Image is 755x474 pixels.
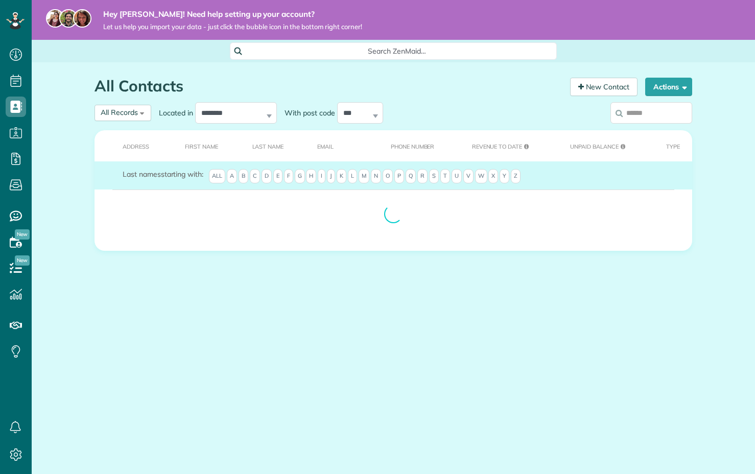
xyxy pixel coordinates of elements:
span: P [394,169,404,183]
span: Y [500,169,509,183]
span: F [284,169,293,183]
span: V [463,169,474,183]
span: All [209,169,225,183]
span: E [273,169,282,183]
span: N [371,169,381,183]
label: With post code [277,108,337,118]
span: H [306,169,316,183]
a: New Contact [570,78,638,96]
span: J [327,169,335,183]
span: All Records [101,108,138,117]
span: G [295,169,305,183]
img: maria-72a9807cf96188c08ef61303f053569d2e2a8a1cde33d635c8a3ac13582a053d.jpg [46,9,64,28]
span: New [15,229,30,240]
span: M [359,169,369,183]
span: Let us help you import your data - just click the bubble icon in the bottom right corner! [103,22,362,31]
span: R [417,169,428,183]
label: starting with: [123,169,203,179]
button: Actions [645,78,692,96]
h1: All Contacts [95,78,562,94]
th: Email [301,130,375,161]
span: Z [511,169,521,183]
span: O [383,169,393,183]
span: T [440,169,450,183]
span: X [488,169,498,183]
th: Revenue to Date [456,130,555,161]
span: Last names [123,170,161,179]
span: Q [406,169,416,183]
span: S [429,169,439,183]
span: W [475,169,487,183]
label: Located in [151,108,195,118]
img: jorge-587dff0eeaa6aab1f244e6dc62b8924c3b6ad411094392a53c71c6c4a576187d.jpg [59,9,78,28]
span: D [262,169,272,183]
img: michelle-19f622bdf1676172e81f8f8fba1fb50e276960ebfe0243fe18214015130c80e4.jpg [73,9,91,28]
th: Phone number [375,130,456,161]
strong: Hey [PERSON_NAME]! Need help setting up your account? [103,9,362,19]
span: I [318,169,325,183]
th: Address [95,130,169,161]
span: A [227,169,237,183]
span: B [239,169,248,183]
th: First Name [169,130,236,161]
th: Type [650,130,692,161]
span: K [337,169,346,183]
span: L [348,169,357,183]
span: U [452,169,462,183]
span: C [250,169,260,183]
span: New [15,255,30,266]
th: Unpaid Balance [554,130,650,161]
th: Last Name [237,130,302,161]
